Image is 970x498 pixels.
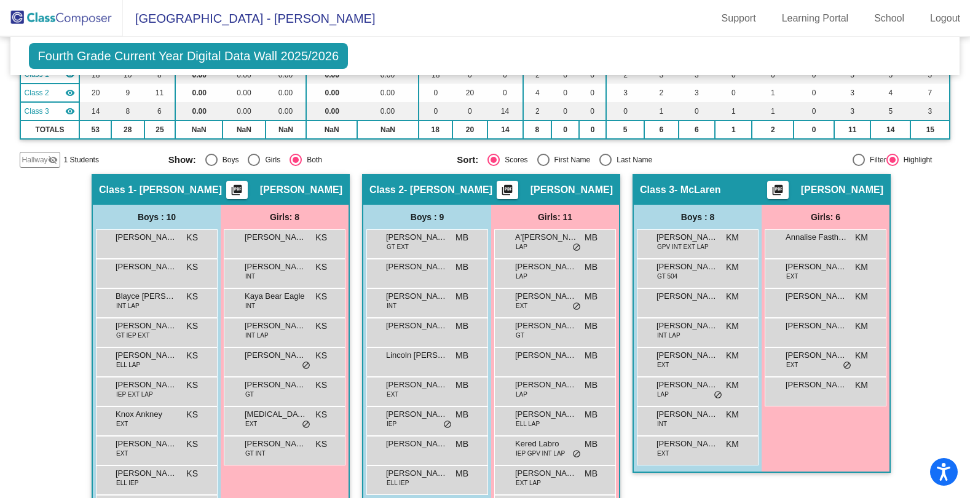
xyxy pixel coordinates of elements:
[387,419,396,429] span: IEP
[657,438,718,450] span: [PERSON_NAME]
[175,84,223,102] td: 0.00
[657,231,718,243] span: [PERSON_NAME] ([PERSON_NAME]) [PERSON_NAME] St. [PERSON_NAME] ([PERSON_NAME])
[116,449,128,458] span: EXT
[726,379,739,392] span: KM
[786,272,798,281] span: EXT
[572,449,581,459] span: do_not_disturb_alt
[245,349,306,362] span: [PERSON_NAME]
[386,231,448,243] span: [PERSON_NAME]
[855,231,868,244] span: KM
[726,320,739,333] span: KM
[585,349,597,362] span: MB
[585,320,597,333] span: MB
[752,121,794,139] td: 2
[715,121,752,139] td: 1
[657,408,718,421] span: [PERSON_NAME]
[679,102,715,121] td: 0
[260,184,342,196] span: [PERSON_NAME]
[266,121,306,139] td: NaN
[386,320,448,332] span: [PERSON_NAME]
[457,154,736,166] mat-radio-group: Select an option
[302,361,310,371] span: do_not_disturb_alt
[48,155,58,165] mat-icon: visibility_off
[186,408,198,421] span: KS
[515,349,577,362] span: [PERSON_NAME]
[516,242,527,251] span: LAP
[487,84,523,102] td: 0
[245,331,269,340] span: INT LAP
[315,290,327,303] span: KS
[65,88,75,98] mat-icon: visibility
[515,290,577,302] span: [PERSON_NAME]
[116,349,177,362] span: [PERSON_NAME]
[455,349,468,362] span: MB
[585,290,597,303] span: MB
[315,379,327,392] span: KS
[25,87,49,98] span: Class 2
[523,102,551,121] td: 2
[386,467,448,480] span: [PERSON_NAME]
[585,408,597,421] span: MB
[516,331,524,340] span: GT
[657,379,718,391] span: [PERSON_NAME]
[386,408,448,421] span: [PERSON_NAME]
[245,261,306,273] span: [PERSON_NAME]
[386,349,448,362] span: Lincoln [PERSON_NAME]
[369,184,404,196] span: Class 2
[579,84,606,102] td: 0
[315,349,327,362] span: KS
[79,102,111,121] td: 14
[606,121,644,139] td: 5
[455,379,468,392] span: MB
[175,102,223,121] td: 0.00
[679,84,715,102] td: 3
[175,121,223,139] td: NaN
[491,205,619,229] div: Girls: 11
[386,261,448,273] span: [PERSON_NAME]
[116,390,153,399] span: IEP EXT LAP
[657,390,669,399] span: LAP
[657,419,667,429] span: INT
[657,449,669,458] span: EXT
[516,272,527,281] span: LAP
[515,320,577,332] span: [PERSON_NAME]
[455,320,468,333] span: MB
[116,408,177,421] span: Knox Ankney
[585,467,597,480] span: MB
[910,102,950,121] td: 3
[455,408,468,421] span: MB
[712,9,766,28] a: Support
[419,102,452,121] td: 0
[855,349,868,362] span: KM
[168,154,448,166] mat-radio-group: Select an option
[770,184,785,201] mat-icon: picture_as_pdf
[657,290,718,302] span: [PERSON_NAME]
[772,9,859,28] a: Learning Portal
[245,320,306,332] span: [PERSON_NAME]-[PERSON_NAME]
[116,301,140,310] span: INT LAP
[786,349,847,362] span: [PERSON_NAME]
[116,320,177,332] span: [PERSON_NAME]
[218,154,239,165] div: Boys
[186,231,198,244] span: KS
[843,361,851,371] span: do_not_disturb_alt
[551,121,579,139] td: 0
[223,102,266,121] td: 0.00
[387,301,396,310] span: INT
[452,84,488,102] td: 20
[657,272,677,281] span: GT 504
[515,231,577,243] span: A'[PERSON_NAME]
[144,121,176,139] td: 25
[910,84,950,102] td: 7
[500,154,527,165] div: Scores
[387,242,409,251] span: GT EXT
[585,231,597,244] span: MB
[245,231,306,243] span: [PERSON_NAME]
[226,181,248,199] button: Print Students Details
[306,121,357,139] td: NaN
[579,121,606,139] td: 0
[726,261,739,274] span: KM
[22,154,48,165] span: Hallway
[726,349,739,362] span: KM
[606,84,644,102] td: 3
